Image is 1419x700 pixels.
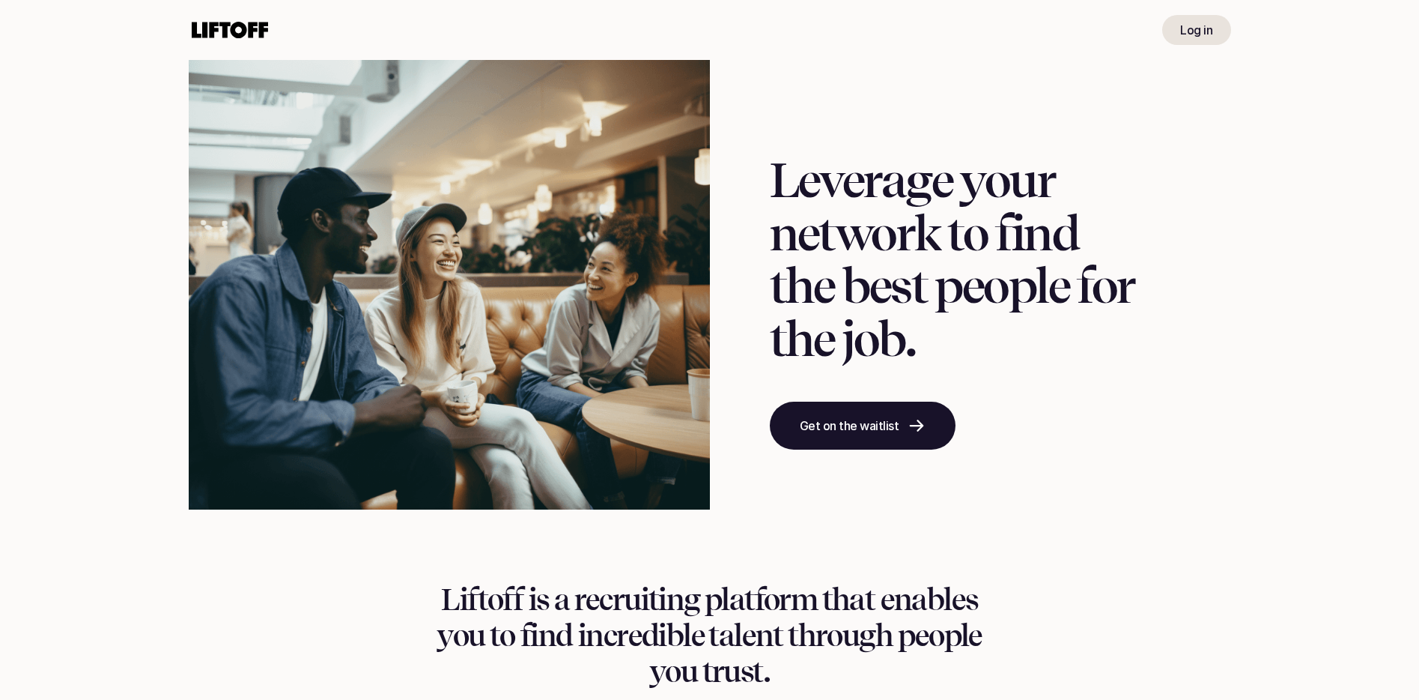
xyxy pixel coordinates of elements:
[1180,21,1212,39] p: Log in
[425,582,994,690] h1: Liftoff is a recruiting platform that enables you to find incredible talent through people you tr...
[800,417,899,435] p: Get on the waitlist
[1162,15,1230,45] a: Log in
[770,402,956,450] a: Get on the waitlist
[770,154,1135,366] h1: Leverage your network to find the best people for the job.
